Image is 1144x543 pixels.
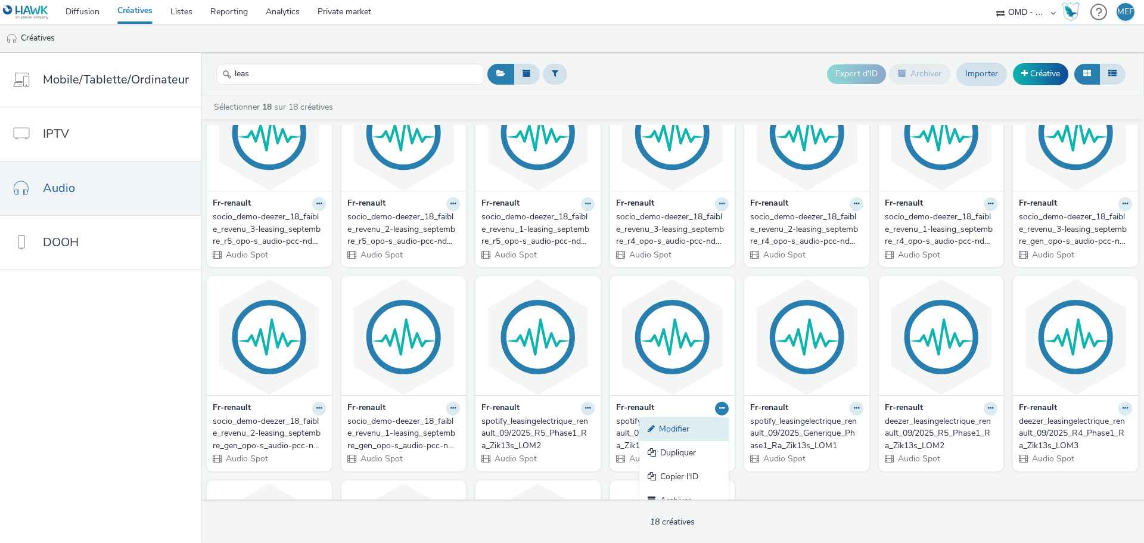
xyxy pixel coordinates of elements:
[6,33,18,45] img: audio
[344,279,464,395] img: socio_demo-deezer_18_faible_revenu_1-leasing_septembre_gen_opo-s_audio-pcc-nd-na-cpm-30_noskip vi...
[616,415,725,452] div: spotify_leasingelectrique_renault_09/2025_R4_Phase1_Ra_Zik13s_LOM3
[1031,249,1074,260] span: Audio Spot
[1019,402,1057,415] strong: Fr-renault
[639,465,729,489] a: Copier l'ID
[747,75,866,191] img: socio_demo-deezer_18_faible_revenu_2-leasing_septembre_r4_opo-s_audio-pcc-nd-na-cpm-30_noskip visual
[750,197,788,211] strong: Fr-renault
[1016,279,1135,395] img: deezer_leasingelectrique_renault_09/2025_R4_Phase1_Ra_Zik13s_LOM3 visual
[616,211,729,247] a: socio_demo-deezer_18_faible_revenu_3-leasing_septembre_r4_opo-s_audio-pcc-nd-na-cpm-30_noskip
[347,197,386,211] strong: Fr-renault
[225,249,268,260] span: Audio Spot
[628,249,672,260] span: Audio Spot
[43,179,75,197] span: Audio
[762,453,806,464] span: Audio Spot
[616,197,654,211] strong: Fr-renault
[210,75,329,191] img: socio_demo-deezer_18_faible_revenu_3-leasing_septembre_r5_opo-s_audio-pcc-nd-na-cpm-30_noskip visual
[481,402,520,415] strong: Fr-renault
[213,415,321,452] div: socio_demo-deezer_18_faible_revenu_2-leasing_septembre_gen_opo-s_audio-pcc-nd-na-cpm-30_noskip
[493,453,537,464] span: Audio Spot
[213,415,326,452] a: socio_demo-deezer_18_faible_revenu_2-leasing_septembre_gen_opo-s_audio-pcc-nd-na-cpm-30_noskip
[481,211,595,247] a: socio_demo-deezer_18_faible_revenu_1-leasing_septembre_r5_opo-s_audio-pcc-nd-na-cpm-30_noskip
[750,211,859,247] div: socio_demo-deezer_18_faible_revenu_2-leasing_septembre_r4_opo-s_audio-pcc-nd-na-cpm-30_noskip
[1013,63,1068,85] a: Créative
[1074,64,1100,84] button: Grille
[347,402,386,415] strong: Fr-renault
[43,234,79,251] span: DOOH
[650,516,695,528] span: 18 créatives
[616,211,725,247] div: socio_demo-deezer_18_faible_revenu_3-leasing_septembre_r4_opo-s_audio-pcc-nd-na-cpm-30_noskip
[478,75,598,191] img: socio_demo-deezer_18_faible_revenu_1-leasing_septembre_r5_opo-s_audio-pcc-nd-na-cpm-30_noskip visual
[885,415,998,452] a: deezer_leasingelectrique_renault_09/2025_R5_Phase1_Ra_Zik13s_LOM2
[750,402,788,415] strong: Fr-renault
[1062,2,1084,21] a: Hawk Academy
[1019,211,1127,247] div: socio_demo-deezer_18_faible_revenu_3-leasing_septembre_gen_opo-s_audio-pcc-nd-na-cpm-30_noskip
[347,211,461,247] a: socio_demo-deezer_18_faible_revenu_2-leasing_septembre_r5_opo-s_audio-pcc-nd-na-cpm-30_noskip
[639,417,729,441] a: Modifier
[347,211,456,247] div: socio_demo-deezer_18_faible_revenu_2-leasing_septembre_r5_opo-s_audio-pcc-nd-na-cpm-30_noskip
[897,453,940,464] span: Audio Spot
[216,64,484,85] input: Rechercher...
[885,211,998,247] a: socio_demo-deezer_18_faible_revenu_1-leasing_septembre_r4_opo-s_audio-pcc-nd-na-cpm-30_noskip
[1019,211,1132,247] a: socio_demo-deezer_18_faible_revenu_3-leasing_septembre_gen_opo-s_audio-pcc-nd-na-cpm-30_noskip
[481,197,520,211] strong: Fr-renault
[1019,415,1127,452] div: deezer_leasingelectrique_renault_09/2025_R4_Phase1_Ra_Zik13s_LOM3
[639,489,729,513] a: Archiver
[481,415,595,452] a: spotify_leasingelectrique_renault_09/2025_R5_Phase1_Ra_Zik13s_LOM2
[885,211,993,247] div: socio_demo-deezer_18_faible_revenu_1-leasing_septembre_r4_opo-s_audio-pcc-nd-na-cpm-30_noskip
[750,415,859,452] div: spotify_leasingelectrique_renault_09/2025_Generique_Phase1_Ra_Zik13s_LOM1
[1117,3,1134,21] div: MEF
[613,279,732,395] img: spotify_leasingelectrique_renault_09/2025_R4_Phase1_Ra_Zik13s_LOM3 visual
[1019,415,1132,452] a: deezer_leasingelectrique_renault_09/2025_R4_Phase1_Ra_Zik13s_LOM3
[616,415,729,452] a: spotify_leasingelectrique_renault_09/2025_R4_Phase1_Ra_Zik13s_LOM3
[750,415,863,452] a: spotify_leasingelectrique_renault_09/2025_Generique_Phase1_Ra_Zik13s_LOM1
[616,402,654,415] strong: Fr-renault
[213,211,326,247] a: socio_demo-deezer_18_faible_revenu_3-leasing_septembre_r5_opo-s_audio-pcc-nd-na-cpm-30_noskip
[210,279,329,395] img: socio_demo-deezer_18_faible_revenu_2-leasing_septembre_gen_opo-s_audio-pcc-nd-na-cpm-30_noskip vi...
[885,402,923,415] strong: Fr-renault
[885,197,923,211] strong: Fr-renault
[882,75,1001,191] img: socio_demo-deezer_18_faible_revenu_1-leasing_septembre_r4_opo-s_audio-pcc-nd-na-cpm-30_noskip visual
[1062,2,1080,21] img: Hawk Academy
[43,125,69,142] span: IPTV
[262,101,272,113] strong: 18
[1016,75,1135,191] img: socio_demo-deezer_18_faible_revenu_3-leasing_septembre_gen_opo-s_audio-pcc-nd-na-cpm-30_noskip vi...
[481,415,590,452] div: spotify_leasingelectrique_renault_09/2025_R5_Phase1_Ra_Zik13s_LOM2
[1019,197,1057,211] strong: Fr-renault
[628,453,672,464] span: Audio Spot
[213,211,321,247] div: socio_demo-deezer_18_faible_revenu_3-leasing_septembre_r5_opo-s_audio-pcc-nd-na-cpm-30_noskip
[359,453,403,464] span: Audio Spot
[747,279,866,395] img: spotify_leasingelectrique_renault_09/2025_Generique_Phase1_Ra_Zik13s_LOM1 visual
[889,64,950,84] button: Archiver
[481,211,590,247] div: socio_demo-deezer_18_faible_revenu_1-leasing_septembre_r5_opo-s_audio-pcc-nd-na-cpm-30_noskip
[885,415,993,452] div: deezer_leasingelectrique_renault_09/2025_R5_Phase1_Ra_Zik13s_LOM2
[213,197,251,211] strong: Fr-renault
[493,249,537,260] span: Audio Spot
[213,402,251,415] strong: Fr-renault
[344,75,464,191] img: socio_demo-deezer_18_faible_revenu_2-leasing_septembre_r5_opo-s_audio-pcc-nd-na-cpm-30_noskip visual
[639,441,729,465] a: Dupliquer
[347,415,456,452] div: socio_demo-deezer_18_faible_revenu_1-leasing_septembre_gen_opo-s_audio-pcc-nd-na-cpm-30_noskip
[750,211,863,247] a: socio_demo-deezer_18_faible_revenu_2-leasing_septembre_r4_opo-s_audio-pcc-nd-na-cpm-30_noskip
[827,64,886,83] button: Export d'ID
[762,249,806,260] span: Audio Spot
[347,415,461,452] a: socio_demo-deezer_18_faible_revenu_1-leasing_septembre_gen_opo-s_audio-pcc-nd-na-cpm-30_noskip
[882,279,1001,395] img: deezer_leasingelectrique_renault_09/2025_R5_Phase1_Ra_Zik13s_LOM2 visual
[1099,64,1126,84] button: Liste
[359,249,403,260] span: Audio Spot
[956,63,1007,85] a: Importer
[43,71,189,88] span: Mobile/Tablette/Ordinateur
[3,5,49,20] img: undefined Logo
[213,101,338,113] a: Sélectionner sur 18 créatives
[613,75,732,191] img: socio_demo-deezer_18_faible_revenu_3-leasing_septembre_r4_opo-s_audio-pcc-nd-na-cpm-30_noskip visual
[1031,453,1074,464] span: Audio Spot
[478,279,598,395] img: spotify_leasingelectrique_renault_09/2025_R5_Phase1_Ra_Zik13s_LOM2 visual
[897,249,940,260] span: Audio Spot
[225,453,268,464] span: Audio Spot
